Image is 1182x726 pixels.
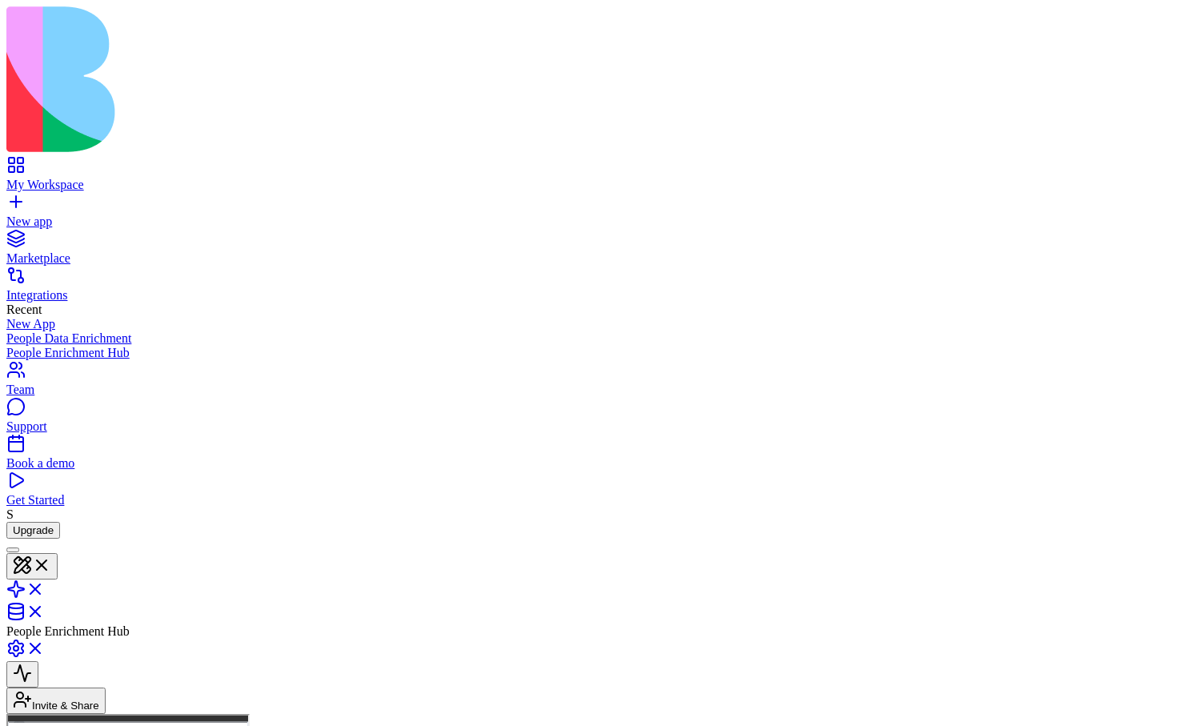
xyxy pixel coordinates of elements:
[6,442,1176,471] a: Book a demo
[6,237,1176,266] a: Marketplace
[6,317,1176,331] a: New App
[6,523,60,536] a: Upgrade
[6,251,1176,266] div: Marketplace
[6,522,60,539] button: Upgrade
[6,456,1176,471] div: Book a demo
[6,346,1176,360] a: People Enrichment Hub
[6,368,1176,397] a: Team
[6,200,1176,229] a: New app
[20,26,220,41] h2: Add New Person
[20,46,220,94] p: Enter the person's details. Provide either email or company for enrichment.
[6,493,1176,507] div: Get Started
[6,624,130,638] span: People Enrichment Hub
[6,303,42,316] span: Recent
[6,419,1176,434] div: Support
[6,405,1176,434] a: Support
[6,479,1176,507] a: Get Started
[6,163,1176,192] a: My Workspace
[6,383,1176,397] div: Team
[6,6,650,152] img: logo
[6,688,106,714] button: Invite & Share
[6,331,1176,346] a: People Data Enrichment
[6,288,1176,303] div: Integrations
[6,507,14,521] span: S
[6,215,1176,229] div: New app
[6,178,1176,192] div: My Workspace
[6,274,1176,303] a: Integrations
